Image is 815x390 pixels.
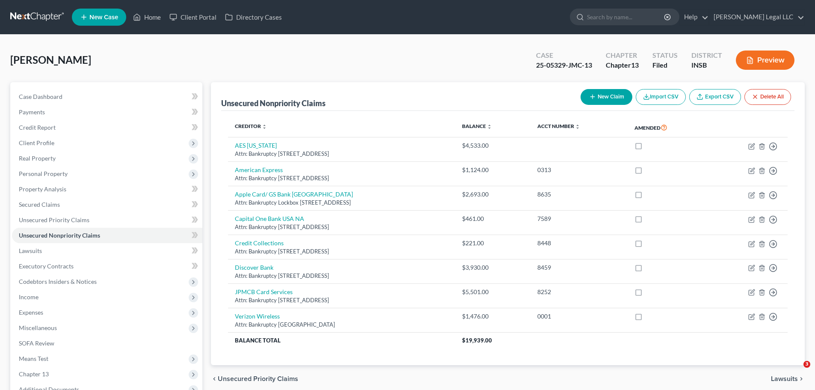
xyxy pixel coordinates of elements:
button: Preview [736,51,794,70]
i: unfold_more [262,124,267,129]
a: Secured Claims [12,197,202,212]
span: Property Analysis [19,185,66,193]
a: American Express [235,166,283,173]
a: Payments [12,104,202,120]
iframe: Intercom live chat [786,361,806,381]
a: Balance unfold_more [462,123,492,129]
div: Attn: Bankruptcy [STREET_ADDRESS] [235,223,448,231]
span: Expenses [19,309,43,316]
a: Verizon Wireless [235,313,280,320]
div: Case [536,51,592,60]
span: Secured Claims [19,201,60,208]
a: Executory Contracts [12,259,202,274]
span: Chapter 13 [19,370,49,378]
div: Attn: Bankruptcy [STREET_ADDRESS] [235,247,448,256]
div: $3,930.00 [462,263,524,272]
span: Payments [19,108,45,116]
a: JPMCB Card Services [235,288,293,295]
span: Lawsuits [771,375,798,382]
a: Apple Card/ GS Bank [GEOGRAPHIC_DATA] [235,191,353,198]
th: Amended [628,118,708,137]
div: 7589 [537,214,621,223]
span: Lawsuits [19,247,42,254]
div: $2,693.00 [462,190,524,199]
div: Attn: Bankruptcy Lockbox [STREET_ADDRESS] [235,199,448,207]
div: $5,501.00 [462,288,524,296]
a: SOFA Review [12,336,202,351]
div: $1,476.00 [462,312,524,321]
button: Delete All [744,89,791,105]
div: $1,124.00 [462,166,524,174]
i: chevron_left [211,375,218,382]
div: District [691,51,722,60]
span: Case Dashboard [19,93,62,100]
div: 25-05329-JMC-13 [536,60,592,70]
span: Means Test [19,355,48,362]
div: Unsecured Nonpriority Claims [221,98,326,108]
div: 8459 [537,263,621,272]
a: Case Dashboard [12,89,202,104]
span: SOFA Review [19,339,54,347]
button: Import CSV [636,89,686,105]
div: Filed [652,60,678,70]
span: Codebtors Insiders & Notices [19,278,97,285]
a: Directory Cases [221,9,286,25]
div: $461.00 [462,214,524,223]
a: Credit Collections [235,239,284,247]
a: Property Analysis [12,182,202,197]
span: $19,939.00 [462,337,492,344]
span: Executory Contracts [19,262,74,270]
div: Attn: Bankruptcy [GEOGRAPHIC_DATA] [235,321,448,329]
a: Capital One Bank USA NA [235,215,304,222]
div: $221.00 [462,239,524,247]
span: Miscellaneous [19,324,57,331]
div: Chapter [606,60,639,70]
div: 8252 [537,288,621,296]
span: New Case [89,14,118,21]
a: Discover Bank [235,264,273,271]
div: Chapter [606,51,639,60]
a: Export CSV [689,89,741,105]
i: unfold_more [575,124,580,129]
div: Attn: Bankruptcy [STREET_ADDRESS] [235,174,448,182]
a: Credit Report [12,120,202,135]
span: Real Property [19,155,56,162]
div: 8635 [537,190,621,199]
div: 0313 [537,166,621,174]
input: Search by name... [587,9,665,25]
a: Acct Number unfold_more [537,123,580,129]
a: Home [129,9,165,25]
div: Status [652,51,678,60]
a: Lawsuits [12,243,202,259]
span: Unsecured Priority Claims [218,375,298,382]
span: Personal Property [19,170,68,177]
div: Attn: Bankruptcy [STREET_ADDRESS] [235,296,448,304]
a: Unsecured Priority Claims [12,212,202,228]
span: Income [19,293,39,301]
i: unfold_more [487,124,492,129]
a: Creditor unfold_more [235,123,267,129]
span: Unsecured Priority Claims [19,216,89,223]
div: Attn: Bankruptcy [STREET_ADDRESS] [235,272,448,280]
th: Balance Total [228,333,455,348]
span: 13 [631,61,639,69]
div: Attn: Bankruptcy [STREET_ADDRESS] [235,150,448,158]
span: Unsecured Nonpriority Claims [19,232,100,239]
div: 8448 [537,239,621,247]
span: [PERSON_NAME] [10,54,91,66]
a: Unsecured Nonpriority Claims [12,228,202,243]
div: INSB [691,60,722,70]
button: Lawsuits chevron_right [771,375,805,382]
button: New Claim [581,89,632,105]
button: chevron_left Unsecured Priority Claims [211,375,298,382]
span: 3 [803,361,810,368]
div: 0001 [537,312,621,321]
a: Help [680,9,708,25]
a: AES [US_STATE] [235,142,277,149]
span: Client Profile [19,139,54,146]
a: [PERSON_NAME] Legal LLC [709,9,804,25]
div: $4,533.00 [462,141,524,150]
a: Client Portal [165,9,221,25]
span: Credit Report [19,124,56,131]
